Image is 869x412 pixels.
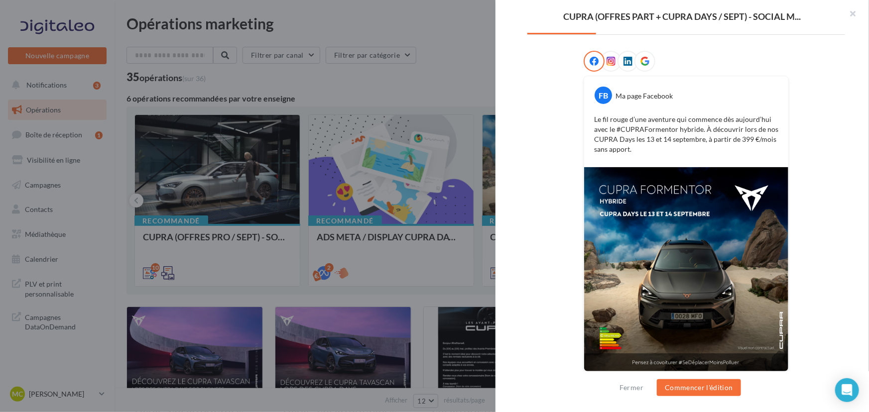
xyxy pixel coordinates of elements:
button: Fermer [616,382,647,394]
button: Commencer l'édition [657,379,741,396]
div: FB [595,87,612,104]
div: Ma page Facebook [616,91,673,101]
span: CUPRA (OFFRES PART + CUPRA DAYS / SEPT) - SOCIAL M... [564,12,801,21]
div: Open Intercom Messenger [835,378,859,402]
p: Le fil rouge d’une aventure qui commence dès aujourd’hui avec le #CUPRAFormentor hybride. À décou... [594,114,778,154]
